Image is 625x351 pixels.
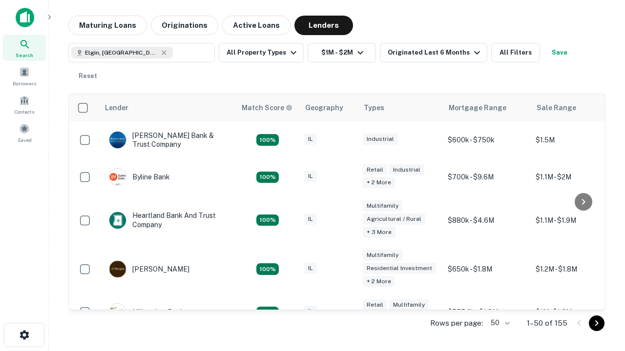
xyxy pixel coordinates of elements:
th: Geography [299,94,358,121]
img: picture [109,169,126,185]
button: Reset [72,66,104,86]
div: IL [304,263,317,274]
div: + 2 more [363,276,395,287]
td: $880k - $4.6M [443,195,531,245]
td: $1.5M [531,121,619,158]
a: Saved [3,119,46,146]
span: Search [16,51,33,59]
span: Contacts [15,108,34,116]
div: [PERSON_NAME] Bank & Trust Company [109,131,226,149]
div: Matching Properties: 16, hasApolloMatch: undefined [256,172,279,183]
td: $700k - $9.6M [443,158,531,195]
img: capitalize-icon.png [16,8,34,27]
button: Save your search to get updates of matches that match your search criteria. [544,43,575,62]
div: IL [304,306,317,317]
div: Agricultural / Rural [363,214,425,225]
h6: Match Score [242,102,291,113]
button: All Property Types [219,43,304,62]
img: picture [109,261,126,277]
div: Sale Range [537,102,576,114]
span: Saved [18,136,32,144]
div: Industrial [363,134,398,145]
span: Elgin, [GEOGRAPHIC_DATA], [GEOGRAPHIC_DATA] [85,48,158,57]
img: picture [109,304,126,320]
div: Multifamily [363,200,402,212]
td: $600k - $750k [443,121,531,158]
div: + 2 more [363,177,395,188]
div: Multifamily [363,250,402,261]
div: Types [364,102,384,114]
div: IL [304,171,317,182]
div: Capitalize uses an advanced AI algorithm to match your search with the best lender. The match sco... [242,102,292,113]
iframe: Chat Widget [576,273,625,320]
button: Lenders [294,16,353,35]
div: Retail [363,164,387,175]
button: Maturing Loans [68,16,147,35]
div: Matching Properties: 16, hasApolloMatch: undefined [256,307,279,318]
th: Types [358,94,443,121]
div: Originated Last 6 Months [388,47,483,58]
td: $650k - $1.8M [443,245,531,294]
td: $555.3k - $1.8M [443,293,531,331]
div: IL [304,214,317,225]
button: Active Loans [222,16,291,35]
td: $1.1M - $1.9M [531,195,619,245]
button: Go to next page [589,315,604,331]
td: $1M - $1.6M [531,293,619,331]
div: Multifamily [389,299,429,311]
button: Originated Last 6 Months [380,43,487,62]
button: All Filters [491,43,540,62]
a: Search [3,35,46,61]
div: IL [304,134,317,145]
div: Millennium Bank [109,303,184,321]
th: Mortgage Range [443,94,531,121]
img: picture [109,132,126,148]
p: 1–50 of 155 [527,317,567,329]
div: Industrial [389,164,424,175]
span: Borrowers [13,79,36,87]
div: Residential Investment [363,263,436,274]
p: Rows per page: [430,317,483,329]
img: picture [109,212,126,229]
div: Mortgage Range [449,102,506,114]
div: Heartland Bank And Trust Company [109,211,226,229]
th: Sale Range [531,94,619,121]
div: Matching Properties: 19, hasApolloMatch: undefined [256,214,279,226]
div: Lender [105,102,128,114]
button: Originations [151,16,218,35]
div: + 3 more [363,227,396,238]
a: Contacts [3,91,46,117]
td: $1.1M - $2M [531,158,619,195]
div: Byline Bank [109,168,170,186]
div: [PERSON_NAME] [109,260,189,278]
button: $1M - $2M [308,43,376,62]
a: Borrowers [3,63,46,89]
div: Matching Properties: 24, hasApolloMatch: undefined [256,263,279,275]
th: Capitalize uses an advanced AI algorithm to match your search with the best lender. The match sco... [236,94,299,121]
div: 50 [487,316,511,330]
div: Retail [363,299,387,311]
td: $1.2M - $1.8M [531,245,619,294]
div: Matching Properties: 28, hasApolloMatch: undefined [256,134,279,146]
div: Geography [305,102,343,114]
th: Lender [99,94,236,121]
